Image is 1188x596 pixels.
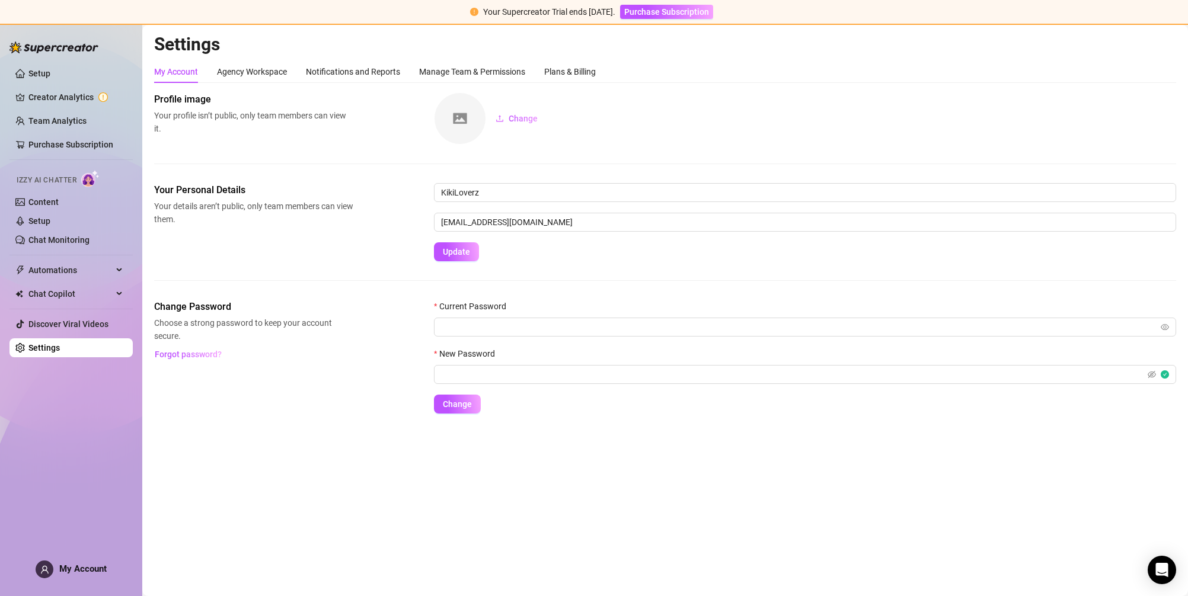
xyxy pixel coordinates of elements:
div: Open Intercom Messenger [1148,556,1176,584]
button: Purchase Subscription [620,5,713,19]
span: Forgot password? [155,350,222,359]
div: Manage Team & Permissions [419,65,525,78]
a: Discover Viral Videos [28,319,108,329]
a: Team Analytics [28,116,87,126]
a: Purchase Subscription [620,7,713,17]
span: exclamation-circle [470,8,478,16]
a: Chat Monitoring [28,235,90,245]
span: thunderbolt [15,265,25,275]
h2: Settings [154,33,1176,56]
a: Content [28,197,59,207]
span: Update [443,247,470,257]
button: Change [434,395,481,414]
span: Profile image [154,92,353,107]
span: Automations [28,261,113,280]
span: eye-invisible [1148,370,1156,379]
span: user [40,565,49,574]
img: logo-BBDzfeDw.svg [9,41,98,53]
span: Chat Copilot [28,284,113,303]
span: Izzy AI Chatter [17,175,76,186]
span: Your profile isn’t public, only team members can view it. [154,109,353,135]
span: Your Supercreator Trial ends [DATE]. [483,7,615,17]
span: Change [509,114,538,123]
span: Your Personal Details [154,183,353,197]
a: Setup [28,216,50,226]
label: Current Password [434,300,514,313]
a: Purchase Subscription [28,140,113,149]
span: upload [496,114,504,123]
a: Settings [28,343,60,353]
button: Change [486,109,547,128]
span: eye [1161,323,1169,331]
a: Setup [28,69,50,78]
input: New Password [441,368,1145,381]
img: Chat Copilot [15,290,23,298]
div: Agency Workspace [217,65,287,78]
input: Enter name [434,183,1176,202]
img: AI Chatter [81,170,100,187]
span: Choose a strong password to keep your account secure. [154,316,353,342]
div: Plans & Billing [544,65,596,78]
span: Purchase Subscription [624,7,709,17]
span: Change [443,399,472,409]
span: Change Password [154,300,353,314]
input: Current Password [441,321,1158,334]
img: square-placeholder.png [435,93,486,144]
a: Creator Analytics exclamation-circle [28,88,123,107]
div: My Account [154,65,198,78]
button: Update [434,242,479,261]
button: Forgot password? [154,345,222,364]
label: New Password [434,347,503,360]
span: Your details aren’t public, only team members can view them. [154,200,353,226]
span: My Account [59,563,107,574]
div: Notifications and Reports [306,65,400,78]
input: Enter new email [434,213,1176,232]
